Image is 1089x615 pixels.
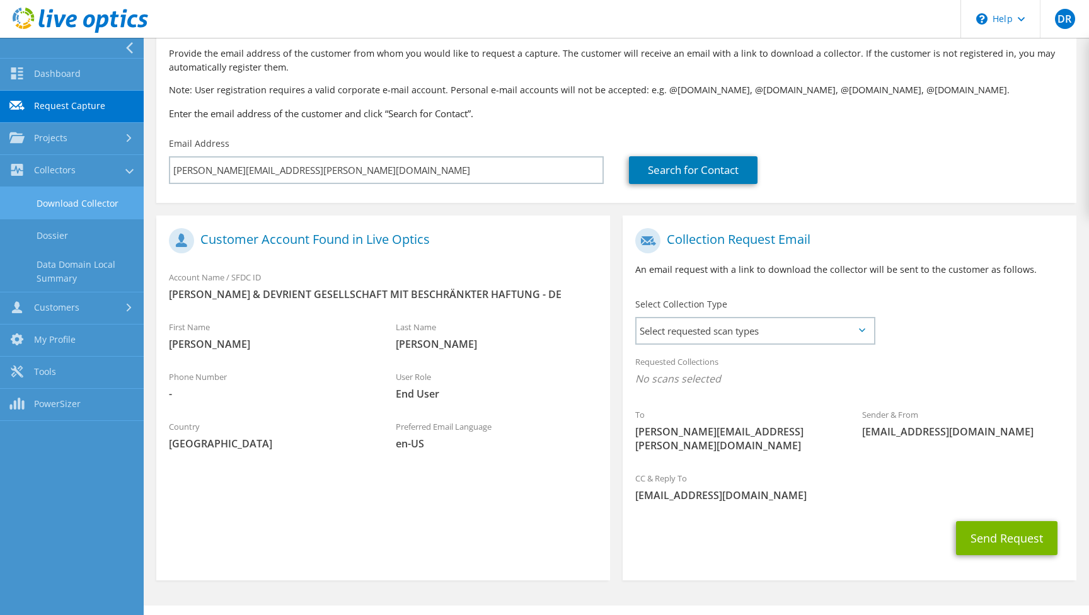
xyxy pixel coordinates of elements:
[862,425,1064,439] span: [EMAIL_ADDRESS][DOMAIN_NAME]
[156,364,383,407] div: Phone Number
[169,106,1064,120] h3: Enter the email address of the customer and click “Search for Contact”.
[629,156,758,184] a: Search for Contact
[156,413,383,457] div: Country
[169,437,371,451] span: [GEOGRAPHIC_DATA]
[396,337,597,351] span: [PERSON_NAME]
[156,314,383,357] div: First Name
[169,47,1064,74] p: Provide the email address of the customer from whom you would like to request a capture. The cust...
[623,401,850,459] div: To
[956,521,1057,555] button: Send Request
[169,337,371,351] span: [PERSON_NAME]
[1055,9,1075,29] span: DR
[383,314,610,357] div: Last Name
[396,387,597,401] span: End User
[169,287,597,301] span: [PERSON_NAME] & DEVRIENT GESELLSCHAFT MIT BESCHRÄNKTER HAFTUNG - DE
[169,387,371,401] span: -
[637,318,873,343] span: Select requested scan types
[635,425,837,452] span: [PERSON_NAME][EMAIL_ADDRESS][PERSON_NAME][DOMAIN_NAME]
[169,83,1064,97] p: Note: User registration requires a valid corporate e-mail account. Personal e-mail accounts will ...
[383,413,610,457] div: Preferred Email Language
[169,137,229,150] label: Email Address
[396,437,597,451] span: en-US
[623,465,1076,509] div: CC & Reply To
[635,298,727,311] label: Select Collection Type
[169,228,591,253] h1: Customer Account Found in Live Optics
[635,372,1064,386] span: No scans selected
[383,364,610,407] div: User Role
[635,488,1064,502] span: [EMAIL_ADDRESS][DOMAIN_NAME]
[635,263,1064,277] p: An email request with a link to download the collector will be sent to the customer as follows.
[976,13,988,25] svg: \n
[850,401,1076,445] div: Sender & From
[635,228,1057,253] h1: Collection Request Email
[156,264,610,307] div: Account Name / SFDC ID
[623,348,1076,395] div: Requested Collections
